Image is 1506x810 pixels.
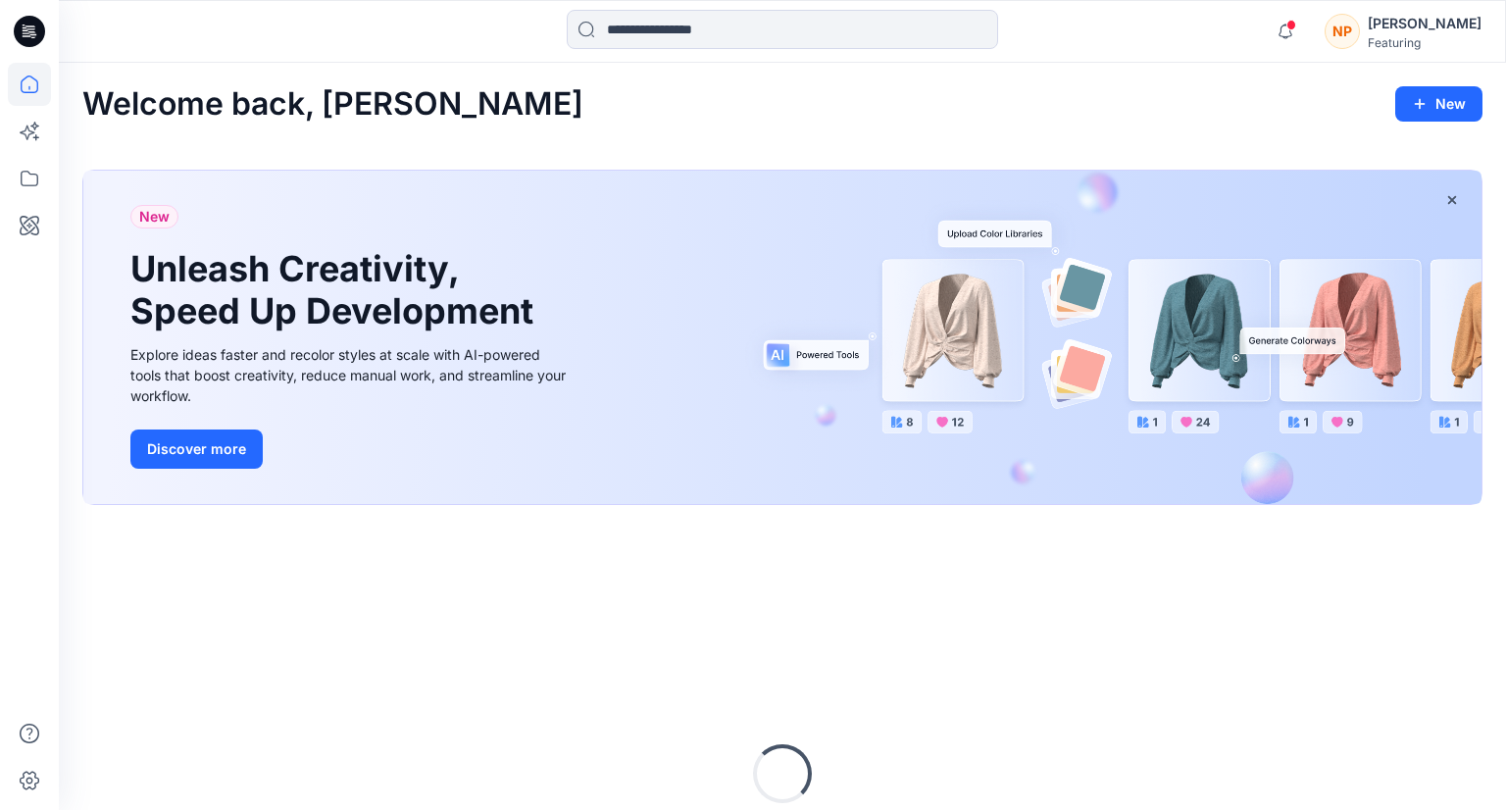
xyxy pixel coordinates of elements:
div: NP [1325,14,1360,49]
button: Discover more [130,430,263,469]
div: [PERSON_NAME] [1368,12,1481,35]
h1: Unleash Creativity, Speed Up Development [130,248,542,332]
a: Discover more [130,430,572,469]
div: Featuring [1368,35,1481,50]
h2: Welcome back, [PERSON_NAME] [82,86,583,123]
button: New [1395,86,1482,122]
div: Explore ideas faster and recolor styles at scale with AI-powered tools that boost creativity, red... [130,344,572,406]
span: New [139,205,170,228]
